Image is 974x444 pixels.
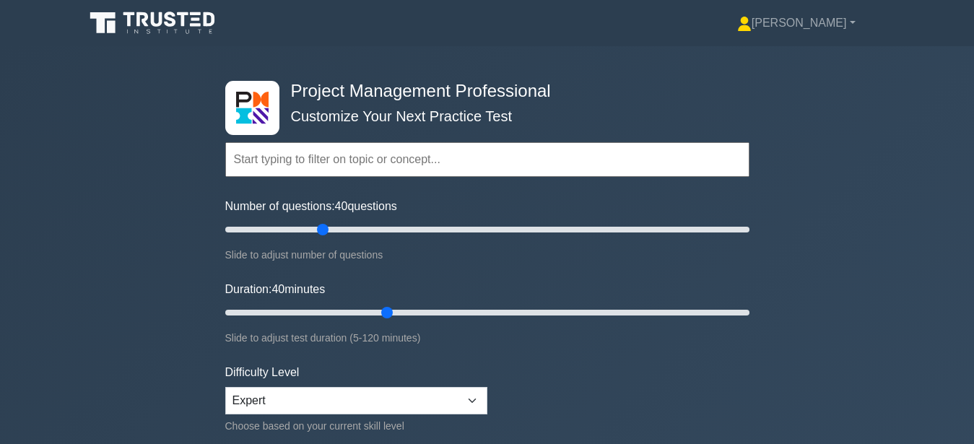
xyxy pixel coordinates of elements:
[703,9,890,38] a: [PERSON_NAME]
[225,417,487,435] div: Choose based on your current skill level
[285,81,679,102] h4: Project Management Professional
[335,200,348,212] span: 40
[225,281,326,298] label: Duration: minutes
[225,364,300,381] label: Difficulty Level
[225,198,397,215] label: Number of questions: questions
[271,283,284,295] span: 40
[225,329,749,347] div: Slide to adjust test duration (5-120 minutes)
[225,142,749,177] input: Start typing to filter on topic or concept...
[225,246,749,264] div: Slide to adjust number of questions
